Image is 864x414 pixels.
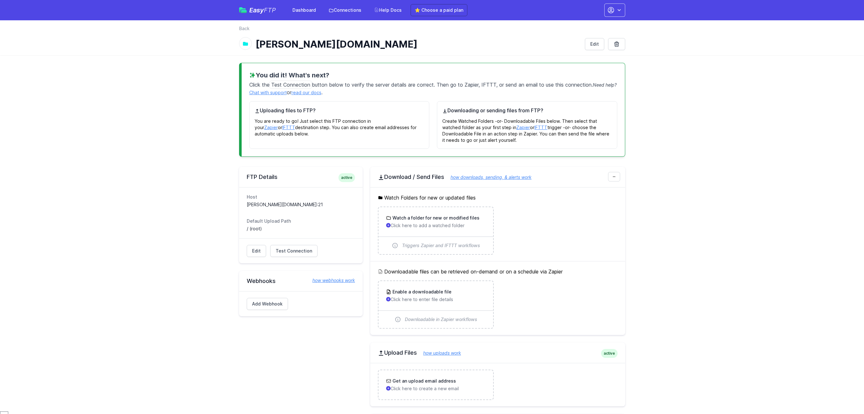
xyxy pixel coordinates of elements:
[276,248,312,254] span: Test Connection
[370,4,405,16] a: Help Docs
[249,90,287,95] a: Chat with support
[386,296,486,303] p: Click here to enter file details
[247,226,355,232] dd: / (root)
[391,215,479,221] h3: Watch a folder for new or modified files
[264,125,278,130] a: Zapier
[247,298,288,310] a: Add Webhook
[391,378,456,384] h3: Get an upload email address
[247,173,355,181] h2: FTP Details
[378,207,493,254] a: Watch a folder for new or modified files Click here to add a watched folder Triggers Zapier and I...
[405,316,477,323] span: Downloadable in Zapier workflows
[255,114,424,137] p: You are ready to go! Just select this FTP connection in your or destination step. You can also cr...
[378,349,618,357] h2: Upload Files
[442,107,612,114] h4: Downloading or sending files from FTP?
[378,281,493,328] a: Enable a downloadable file Click here to enter file details Downloadable in Zapier workflows
[289,4,320,16] a: Dashboard
[239,7,276,13] a: EasyFTP
[255,107,424,114] h4: Uploading files to FTP?
[270,81,312,89] span: Test Connection
[444,174,532,180] a: how downloads, sending, & alerts work
[516,125,530,130] a: Zapier
[386,222,486,229] p: Click here to add a watched folder
[325,4,365,16] a: Connections
[338,173,355,182] span: active
[402,242,480,249] span: Triggers Zapier and IFTTT workflows
[378,194,618,201] h5: Watch Folders for new or updated files
[264,6,276,14] span: FTP
[534,125,547,130] a: IFTTT
[442,114,612,143] p: Create Watched Folders -or- Downloadable Files below. Then select that watched folder as your fir...
[585,38,604,50] a: Edit
[291,90,321,95] a: read our docs
[249,7,276,13] span: Easy
[282,125,295,130] a: IFTTT
[391,289,452,295] h3: Enable a downloadable file
[239,25,250,32] a: Back
[601,349,618,358] span: active
[239,7,247,13] img: easyftp_logo.png
[249,71,617,80] h3: You did it! What's next?
[239,25,625,36] nav: Breadcrumb
[378,268,618,275] h5: Downloadable files can be retrieved on-demand or on a schedule via Zapier
[247,277,355,285] h2: Webhooks
[247,218,355,224] dt: Default Upload Path
[386,385,486,392] p: Click here to create a new email
[378,173,618,181] h2: Download / Send Files
[247,194,355,200] dt: Host
[378,370,493,399] a: Get an upload email address Click here to create a new email
[270,245,318,257] a: Test Connection
[247,201,355,208] dd: [PERSON_NAME][DOMAIN_NAME]:21
[247,245,266,257] a: Edit
[417,350,461,356] a: how uploads work
[256,38,580,50] h1: [PERSON_NAME][DOMAIN_NAME]
[411,4,467,16] a: ⭐ Choose a paid plan
[593,82,617,88] span: Need help?
[249,80,617,96] p: Click the button below to verify the server details are correct. Then go to Zapier, IFTTT, or sen...
[306,277,355,284] a: how webhooks work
